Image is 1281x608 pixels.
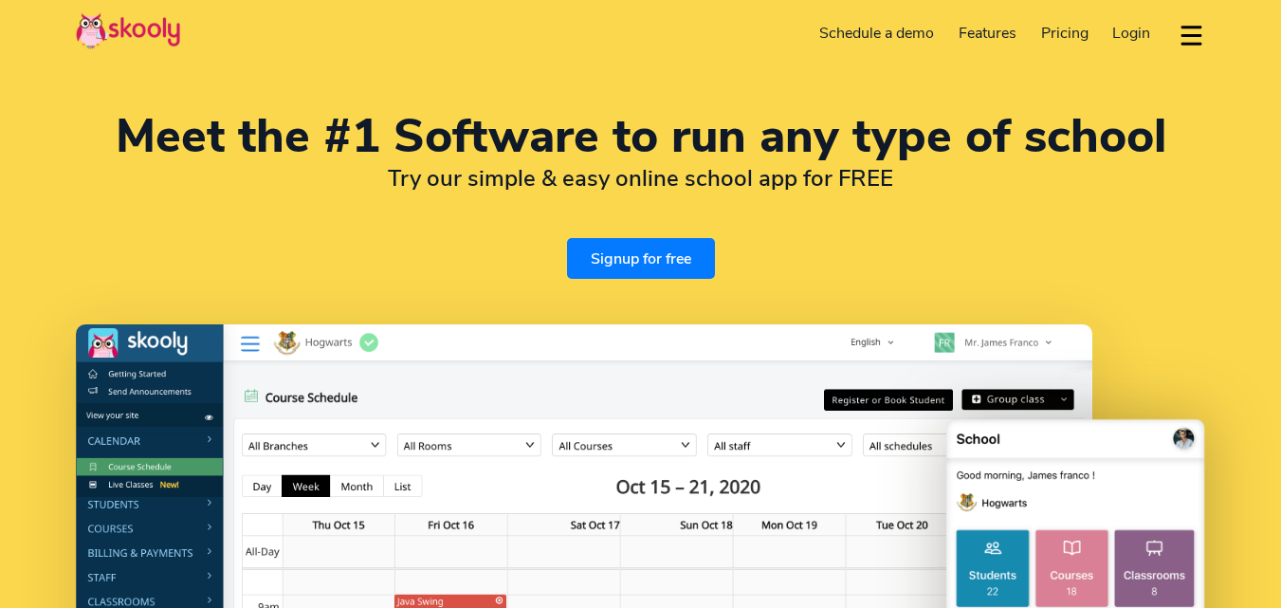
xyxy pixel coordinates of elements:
[76,114,1205,159] h1: Meet the #1 Software to run any type of school
[76,164,1205,193] h2: Try our simple & easy online school app for FREE
[808,18,947,48] a: Schedule a demo
[946,18,1029,48] a: Features
[1178,13,1205,57] button: dropdown menu
[76,12,180,49] img: Skooly
[1029,18,1101,48] a: Pricing
[1041,23,1089,44] span: Pricing
[567,238,715,279] a: Signup for free
[1112,23,1150,44] span: Login
[1100,18,1162,48] a: Login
